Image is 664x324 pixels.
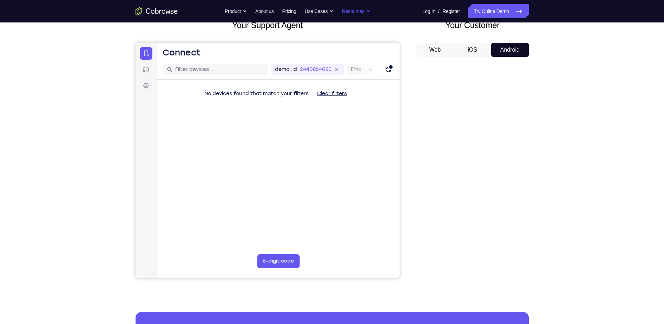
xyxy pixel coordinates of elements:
[136,7,178,15] a: Go to the home page
[176,44,217,58] button: Clear filters
[255,4,274,18] a: About us
[491,43,529,57] button: Android
[342,4,370,18] button: Resources
[454,43,491,57] button: iOS
[305,4,334,18] button: Use Cases
[136,43,400,278] iframe: Agent
[225,4,247,18] button: Product
[468,4,528,18] a: Try Online Demo
[422,4,435,18] a: Log In
[438,7,440,15] span: /
[136,19,400,32] h2: Your Support Agent
[282,4,296,18] a: Pricing
[416,19,529,32] h2: Your Customer
[416,43,454,57] button: Web
[442,4,460,18] a: Register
